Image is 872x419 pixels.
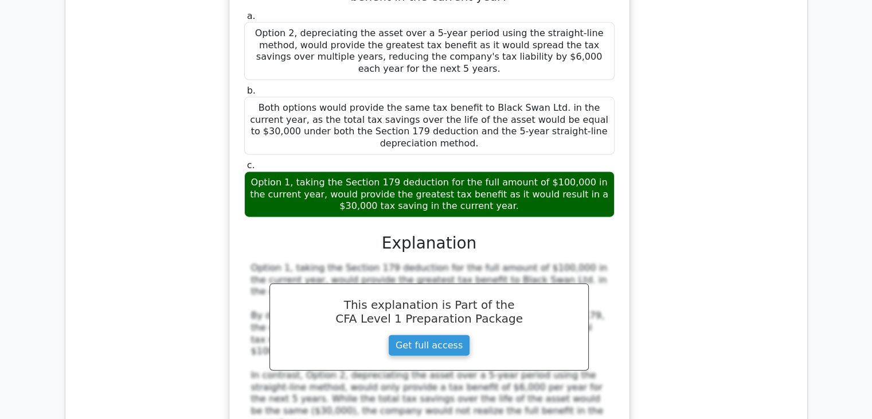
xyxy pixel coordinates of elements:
[247,85,256,96] span: b.
[251,234,608,253] h3: Explanation
[247,160,255,170] span: c.
[244,172,615,218] div: Option 1, taking the Section 179 deduction for the full amount of $100,000 in the current year, w...
[388,335,470,356] a: Get full access
[244,97,615,155] div: Both options would provide the same tax benefit to Black Swan Ltd. in the current year, as the to...
[247,10,256,21] span: a.
[244,22,615,80] div: Option 2, depreciating the asset over a 5-year period using the straight-line method, would provi...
